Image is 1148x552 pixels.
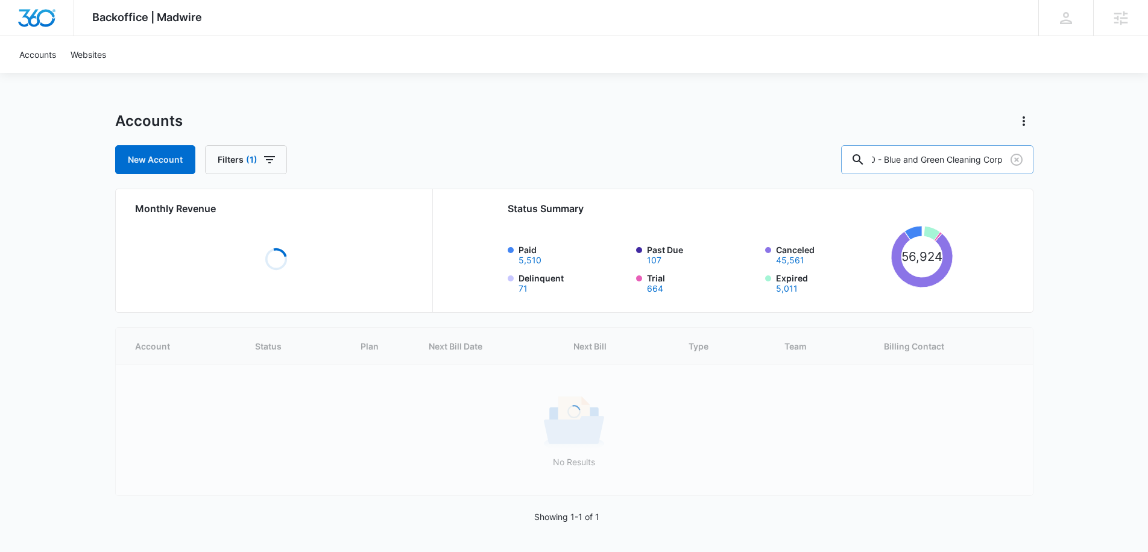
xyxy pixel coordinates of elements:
h2: Monthly Revenue [135,201,418,216]
span: (1) [246,155,257,164]
span: Backoffice | Madwire [92,11,202,24]
button: Canceled [776,256,804,265]
a: Websites [63,36,113,73]
p: Showing 1-1 of 1 [534,510,599,523]
button: Filters(1) [205,145,287,174]
label: Expired [776,272,887,293]
button: Past Due [647,256,661,265]
a: Accounts [12,36,63,73]
tspan: 56,924 [901,249,942,264]
a: New Account [115,145,195,174]
h1: Accounts [115,112,183,130]
label: Paid [519,243,629,265]
label: Delinquent [519,272,629,293]
button: Actions [1014,111,1033,131]
input: Search [841,145,1033,174]
button: Paid [519,256,541,265]
button: Clear [1007,150,1026,169]
label: Past Due [647,243,758,265]
button: Delinquent [519,284,528,293]
button: Expired [776,284,798,293]
h2: Status Summary [508,201,953,216]
button: Trial [647,284,663,293]
label: Canceled [776,243,887,265]
label: Trial [647,272,758,293]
